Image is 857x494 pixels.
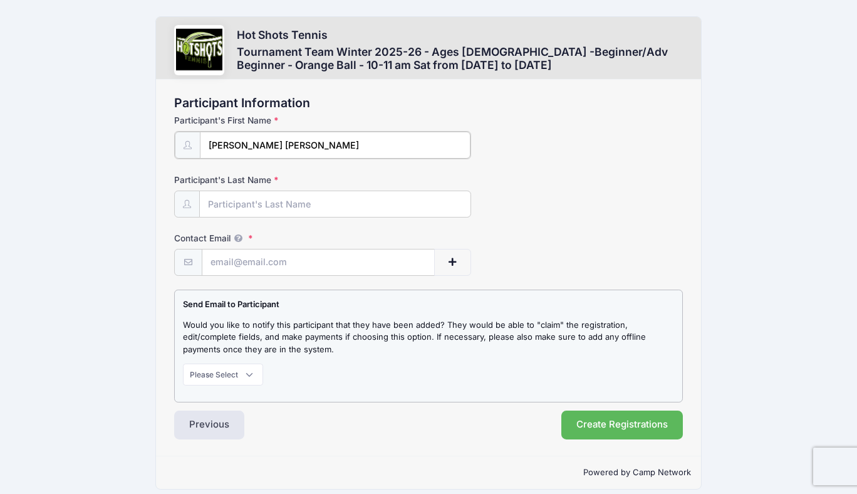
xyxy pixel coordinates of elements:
button: Previous [174,411,244,439]
h3: Hot Shots Tennis [237,28,671,41]
input: email@email.com [202,249,435,276]
h3: Tournament Team Winter 2025-26 - Ages [DEMOGRAPHIC_DATA] -Beginner/Adv Beginner - Orange Ball - 1... [237,45,671,71]
label: Contact Email [174,232,343,244]
p: Would you like to notify this participant that they have been added? They would be able to "claim... [183,319,674,356]
button: Create Registrations [561,411,683,439]
label: Participant's First Name [174,114,343,127]
input: Participant's Last Name [199,191,470,218]
p: Powered by Camp Network [166,466,691,479]
input: Participant's First Name [200,132,470,159]
label: Participant's Last Name [174,174,343,186]
h2: Participant Information [174,96,683,110]
strong: Send Email to Participant [183,299,279,309]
